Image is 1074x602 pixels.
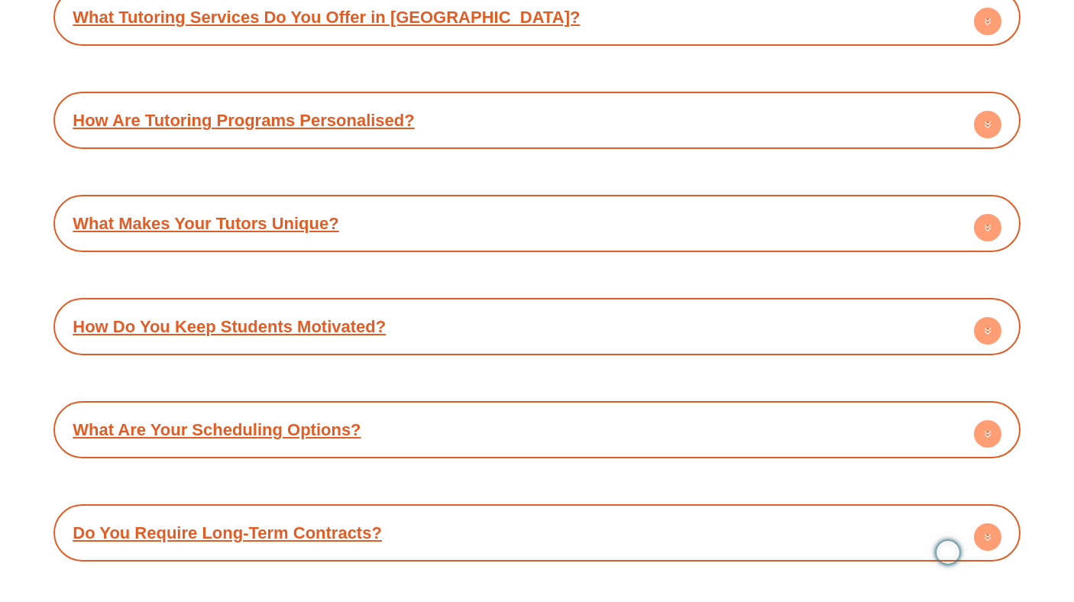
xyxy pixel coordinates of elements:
div: What Are Your Scheduling Options? [61,409,1012,451]
a: What Tutoring Services Do You Offer in [GEOGRAPHIC_DATA]? [73,8,580,27]
a: What Are Your Scheduling Options? [73,420,361,439]
iframe: Chat Widget [812,429,1074,602]
div: How Are Tutoring Programs Personalised? [61,99,1012,141]
a: How Are Tutoring Programs Personalised? [73,111,414,130]
div: Do You Require Long-Term Contracts? [61,512,1012,554]
div: What Makes Your Tutors Unique? [61,202,1012,244]
div: How Do You Keep Students Motivated? [61,306,1012,348]
a: Do You Require Long-Term Contracts? [73,523,382,542]
a: How Do You Keep Students Motivated? [73,317,386,336]
a: What Makes Your Tutors Unique? [73,214,338,233]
